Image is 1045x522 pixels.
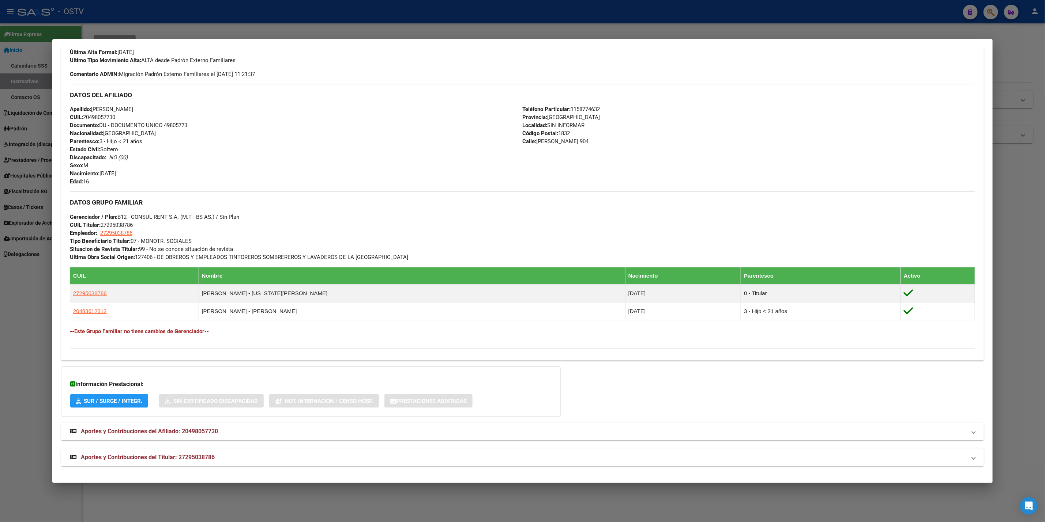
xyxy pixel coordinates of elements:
[70,114,83,121] strong: CUIL:
[285,398,373,404] span: Not. Internacion / Censo Hosp.
[70,178,89,185] span: 16
[81,428,218,435] span: Aportes y Contribuciones del Afiliado: 20498057730
[70,91,975,99] h3: DATOS DEL AFILIADO
[70,138,99,145] strong: Parentesco:
[70,254,408,260] span: 127406 - DE OBREROS Y EMPLEADOS TINTOREROS SOMBREREROS Y LAVADEROS DE LA [GEOGRAPHIC_DATA]
[70,198,975,206] h3: DATOS GRUPO FAMILIAR
[70,394,148,408] button: SUR / SURGE / INTEGR.
[199,284,625,302] td: [PERSON_NAME] - [US_STATE][PERSON_NAME]
[81,454,215,461] span: Aportes y Contribuciones del Titular: 27295038786
[522,122,584,129] span: SIN INFORMAR
[70,130,103,137] strong: Nacionalidad:
[70,122,187,129] span: DU - DOCUMENTO UNICO 49805773
[901,267,975,284] th: Activo
[70,238,192,244] span: 07 - MONOTR. SOCIALES
[173,398,258,404] span: Sin Certificado Discapacidad
[70,222,101,228] strong: CUIL Titular:
[269,394,379,408] button: Not. Internacion / Censo Hosp.
[70,178,83,185] strong: Edad:
[70,267,199,284] th: CUIL
[70,49,117,56] strong: Última Alta Formal:
[109,154,128,161] i: NO (00)
[70,70,255,78] span: Migración Padrón Externo Familiares el [DATE] 11:21:37
[70,138,142,145] span: 3 - Hijo < 21 años
[522,138,536,145] strong: Calle:
[61,449,984,466] mat-expansion-panel-header: Aportes y Contribuciones del Titular: 27295038786
[70,238,131,244] strong: Tipo Beneficiario Titular:
[70,146,118,153] span: Soltero
[70,230,97,236] strong: Empleador:
[396,398,467,404] span: Prestaciones Auditadas
[70,106,133,113] span: [PERSON_NAME]
[625,284,741,302] td: [DATE]
[384,394,473,408] button: Prestaciones Auditadas
[61,423,984,440] mat-expansion-panel-header: Aportes y Contribuciones del Afiliado: 20498057730
[70,114,115,121] span: 20498057730
[522,106,571,113] strong: Teléfono Particular:
[741,302,901,320] td: 3 - Hijo < 21 años
[84,398,142,404] span: SUR / SURGE / INTEGR.
[70,57,236,64] span: ALTA desde Padrón Externo Familiares
[522,106,600,113] span: 1158774632
[70,130,156,137] span: [GEOGRAPHIC_DATA]
[70,57,141,64] strong: Ultimo Tipo Movimiento Alta:
[199,302,625,320] td: [PERSON_NAME] - [PERSON_NAME]
[70,154,106,161] strong: Discapacitado:
[522,114,547,121] strong: Provincia:
[70,162,83,169] strong: Sexo:
[70,146,100,153] strong: Estado Civil:
[70,327,975,335] h4: --Este Grupo Familiar no tiene cambios de Gerenciador--
[522,138,589,145] span: [PERSON_NAME] 904
[70,170,116,177] span: [DATE]
[70,122,99,129] strong: Documento:
[625,302,741,320] td: [DATE]
[741,284,901,302] td: 0 - Titular
[73,308,107,314] span: 20483612312
[70,254,135,260] strong: Ultima Obra Social Origen:
[70,71,119,77] strong: Comentario ADMIN:
[70,214,239,220] span: B12 - CONSUL RENT S.A. (M.T - BS AS.) / Sin Plan
[70,246,139,252] strong: Situacion de Revista Titular:
[70,246,233,252] span: 99 - No se conoce situación de revista
[70,214,117,220] strong: Gerenciador / Plan:
[522,122,547,129] strong: Localidad:
[70,49,134,56] span: [DATE]
[1020,497,1038,515] div: Open Intercom Messenger
[199,267,625,284] th: Nombre
[741,267,901,284] th: Parentesco
[159,394,264,408] button: Sin Certificado Discapacidad
[70,170,99,177] strong: Nacimiento:
[625,267,741,284] th: Nacimiento
[73,290,107,296] span: 27295038786
[522,114,600,121] span: [GEOGRAPHIC_DATA]
[70,106,91,113] strong: Apellido:
[522,130,558,137] strong: Código Postal:
[70,162,88,169] span: M
[70,222,133,228] span: 27295038786
[522,130,570,137] span: 1832
[70,380,552,389] h3: Información Prestacional:
[100,230,132,236] span: 27295038786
